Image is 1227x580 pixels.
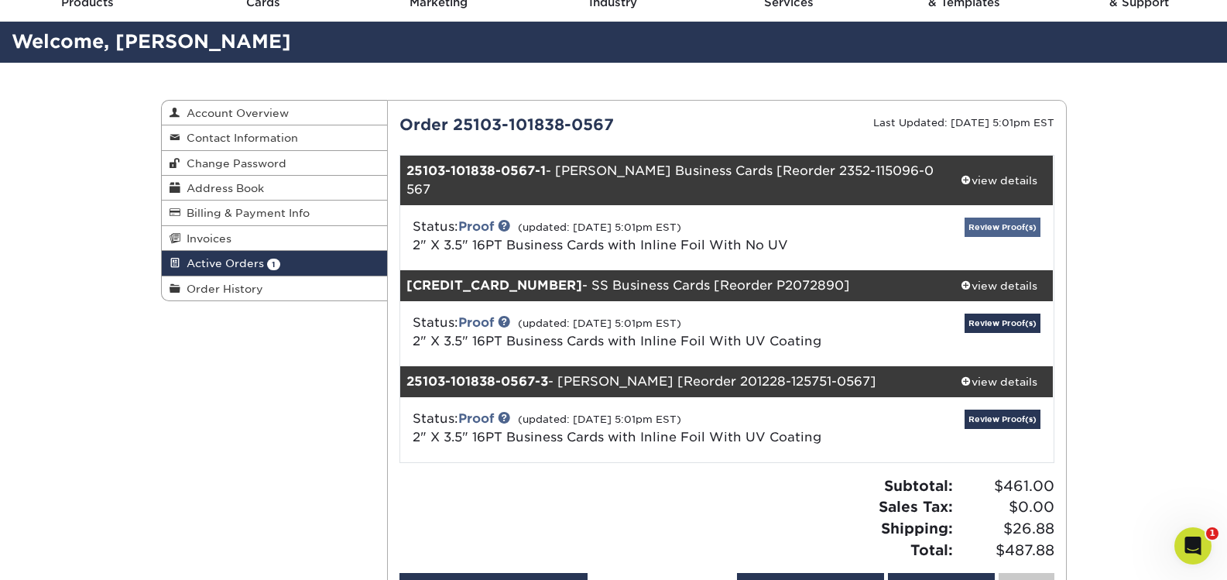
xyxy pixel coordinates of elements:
[162,276,388,300] a: Order History
[458,411,494,426] a: Proof
[400,156,944,205] div: - [PERSON_NAME] Business Cards [Reorder 2352-115096-0567
[958,540,1054,561] span: $487.88
[518,221,681,233] small: (updated: [DATE] 5:01pm EST)
[162,125,388,150] a: Contact Information
[162,151,388,176] a: Change Password
[965,218,1040,237] a: Review Proof(s)
[881,520,953,537] strong: Shipping:
[944,366,1054,397] a: view details
[965,410,1040,429] a: Review Proof(s)
[406,163,546,178] strong: 25103-101838-0567-1
[518,414,681,425] small: (updated: [DATE] 5:01pm EST)
[884,477,953,494] strong: Subtotal:
[162,176,388,201] a: Address Book
[958,496,1054,518] span: $0.00
[873,117,1054,129] small: Last Updated: [DATE] 5:01pm EST
[944,374,1054,390] div: view details
[401,218,835,255] div: Status:
[944,270,1054,301] a: view details
[958,518,1054,540] span: $26.88
[458,315,494,330] a: Proof
[879,498,953,515] strong: Sales Tax:
[180,157,286,170] span: Change Password
[162,101,388,125] a: Account Overview
[180,283,263,295] span: Order History
[401,410,835,447] div: Status:
[388,113,727,136] div: Order 25103-101838-0567
[400,366,944,397] div: - [PERSON_NAME] [Reorder 201228-125751-0567]
[180,232,231,245] span: Invoices
[267,259,280,270] span: 1
[162,226,388,251] a: Invoices
[458,219,494,234] a: Proof
[965,314,1040,333] a: Review Proof(s)
[944,278,1054,293] div: view details
[180,107,289,119] span: Account Overview
[406,374,548,389] strong: 25103-101838-0567-3
[162,251,388,276] a: Active Orders 1
[1174,527,1212,565] iframe: Intercom live chat
[413,430,821,444] span: 2" X 3.5" 16PT Business Cards with Inline Foil With UV Coating
[413,238,788,252] span: 2" X 3.5" 16PT Business Cards with Inline Foil With No UV
[944,173,1054,188] div: view details
[1206,527,1218,540] span: 1
[413,334,821,348] span: 2" X 3.5" 16PT Business Cards with Inline Foil With UV Coating
[162,201,388,225] a: Billing & Payment Info
[518,317,681,329] small: (updated: [DATE] 5:01pm EST)
[958,475,1054,497] span: $461.00
[180,132,298,144] span: Contact Information
[401,314,835,351] div: Status:
[180,257,264,269] span: Active Orders
[944,156,1054,205] a: view details
[400,270,944,301] div: - SS Business Cards [Reorder P2072890]
[910,541,953,558] strong: Total:
[180,207,310,219] span: Billing & Payment Info
[406,278,582,293] strong: [CREDIT_CARD_NUMBER]
[180,182,264,194] span: Address Book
